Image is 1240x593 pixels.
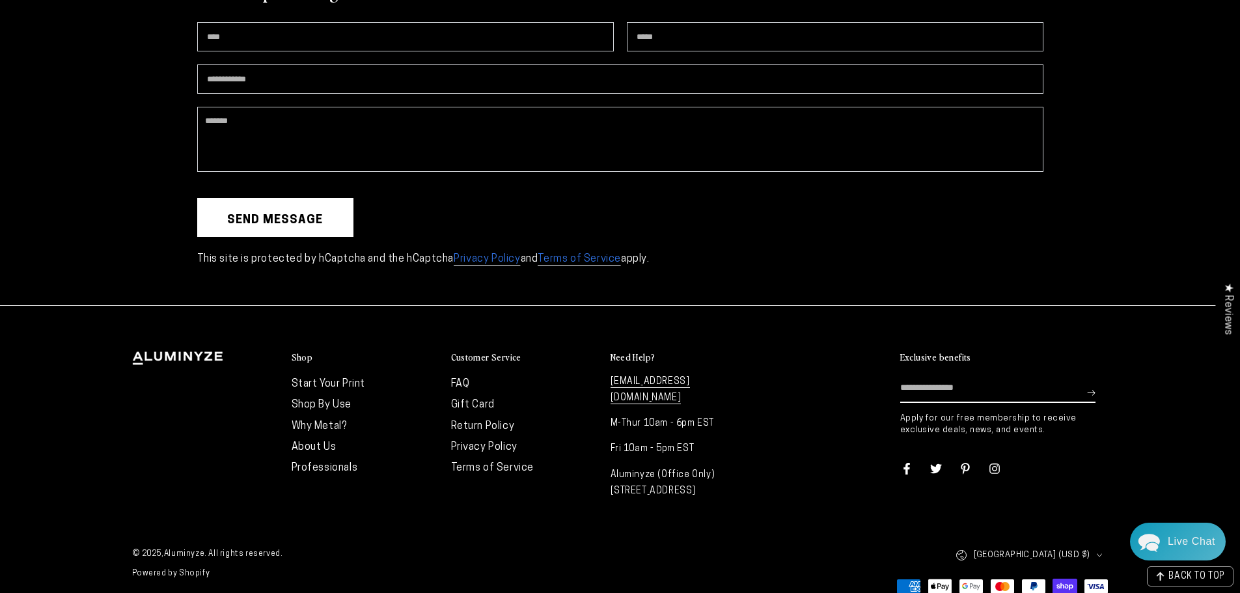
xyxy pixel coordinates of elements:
button: Subscribe [1087,374,1095,413]
div: Chat widget toggle [1130,523,1226,560]
h2: Shop [292,352,313,363]
div: Click to open Judge.me floating reviews tab [1215,273,1240,345]
a: Privacy Policy [454,254,520,266]
summary: Shop [292,352,438,364]
p: Fri 10am - 5pm EST [611,441,757,457]
button: Send message [197,198,353,237]
h2: Customer Service [451,352,521,363]
h2: Need Help? [611,352,655,363]
a: Gift Card [451,400,495,410]
summary: Need Help? [611,352,757,364]
button: [GEOGRAPHIC_DATA] (USD $) [956,541,1109,569]
span: BACK TO TOP [1168,572,1225,581]
a: Terms of Service [451,463,534,473]
a: Why Metal? [292,421,347,432]
span: [GEOGRAPHIC_DATA] (USD $) [974,547,1090,562]
a: [EMAIL_ADDRESS][DOMAIN_NAME] [611,377,690,404]
a: Privacy Policy [451,442,517,452]
p: Aluminyze (Office Only) [STREET_ADDRESS] [611,467,757,499]
a: Powered by Shopify [132,570,210,577]
a: FAQ [451,379,470,389]
a: Return Policy [451,421,515,432]
div: Contact Us Directly [1168,523,1215,560]
summary: Customer Service [451,352,598,364]
a: Shop By Use [292,400,352,410]
p: M-Thur 10am - 6pm EST [611,415,757,432]
a: Terms of Service [538,254,621,266]
a: Start Your Print [292,379,366,389]
h2: Exclusive benefits [900,352,971,363]
p: Apply for our free membership to receive exclusive deals, news, and events. [900,413,1109,436]
small: © 2025, . All rights reserved. [132,545,620,564]
p: This site is protected by hCaptcha and the hCaptcha and apply. [197,250,1043,269]
a: About Us [292,442,337,452]
a: Aluminyze [164,550,204,558]
a: Professionals [292,463,358,473]
summary: Exclusive benefits [900,352,1109,364]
